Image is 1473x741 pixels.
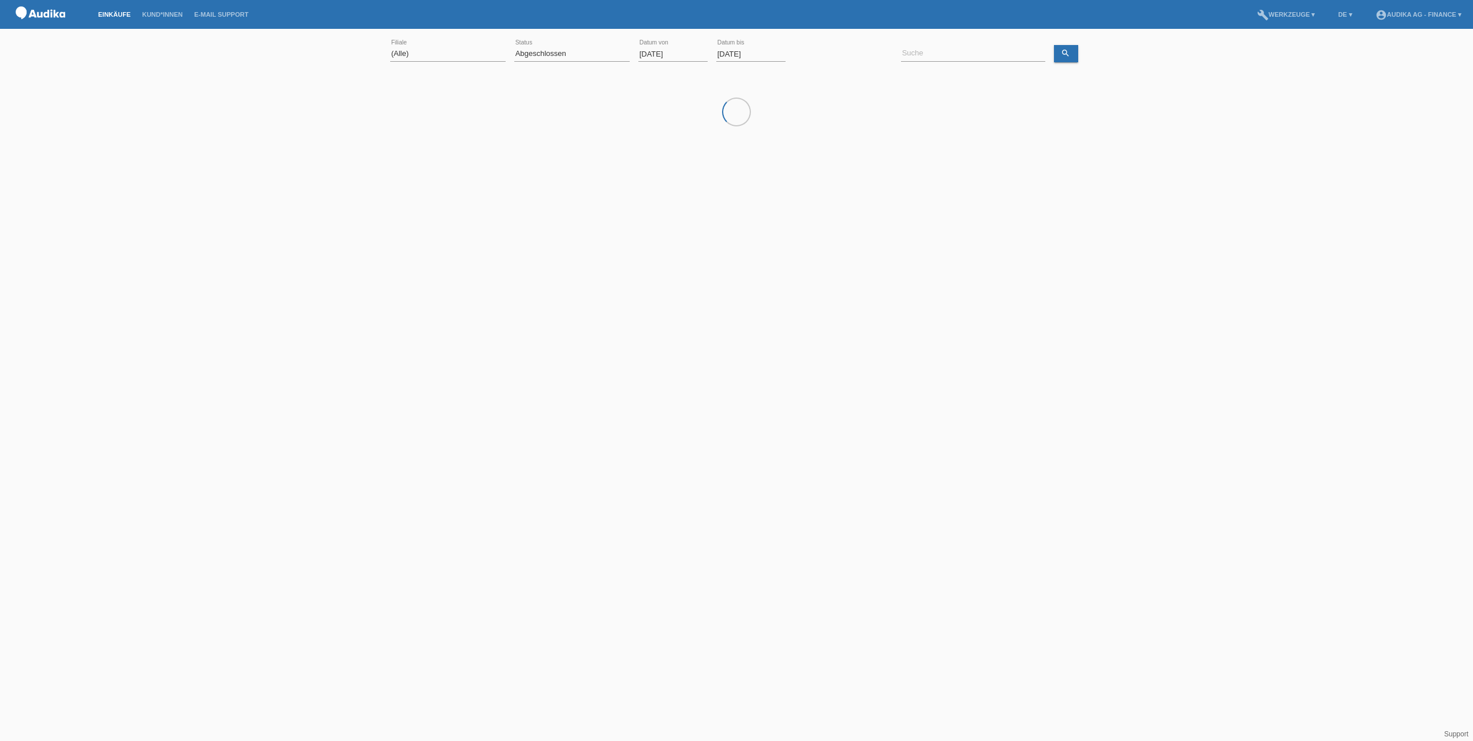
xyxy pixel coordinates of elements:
[1251,11,1321,18] a: buildWerkzeuge ▾
[189,11,255,18] a: E-Mail Support
[1370,11,1467,18] a: account_circleAudika AG - Finance ▾
[1375,9,1387,21] i: account_circle
[1061,48,1070,58] i: search
[1332,11,1358,18] a: DE ▾
[1054,45,1078,62] a: search
[1257,9,1269,21] i: build
[12,23,69,31] a: POS — MF Group
[136,11,188,18] a: Kund*innen
[92,11,136,18] a: Einkäufe
[1444,730,1468,738] a: Support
